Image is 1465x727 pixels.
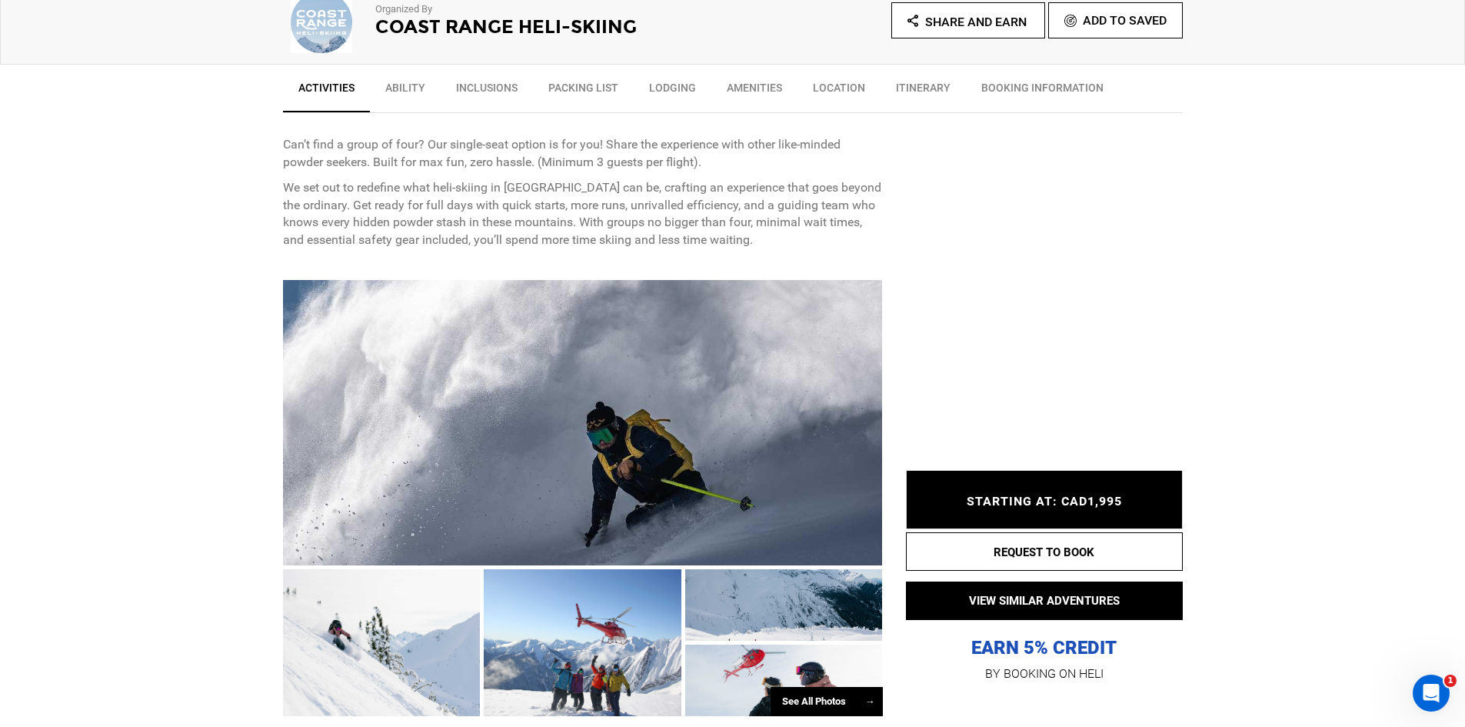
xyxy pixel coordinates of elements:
a: Lodging [634,72,711,111]
a: Itinerary [881,72,966,111]
p: BY BOOKING ON HELI [906,663,1183,685]
span: Add To Saved [1083,13,1167,28]
p: Can’t find a group of four? Our single-seat option is for you! Share the experience with other li... [283,136,883,172]
span: Share and Earn [925,15,1027,29]
button: REQUEST TO BOOK [906,532,1183,571]
a: Activities [283,72,370,112]
a: Amenities [711,72,797,111]
iframe: Intercom live chat [1413,675,1450,712]
a: Ability [370,72,441,111]
span: STARTING AT: CAD1,995 [967,495,1122,509]
a: Location [797,72,881,111]
span: 1 [1444,675,1457,687]
div: See All Photos [771,687,883,717]
h2: Coast Range Heli-Skiing [375,17,691,37]
span: → [865,695,875,707]
a: Packing List [533,72,634,111]
button: VIEW SIMILAR ADVENTURES [906,582,1183,620]
a: Inclusions [441,72,533,111]
p: Organized By [375,2,691,17]
p: EARN 5% CREDIT [906,482,1183,660]
a: BOOKING INFORMATION [966,72,1119,111]
p: We set out to redefine what heli-skiing in [GEOGRAPHIC_DATA] can be, crafting an experience that ... [283,179,883,249]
